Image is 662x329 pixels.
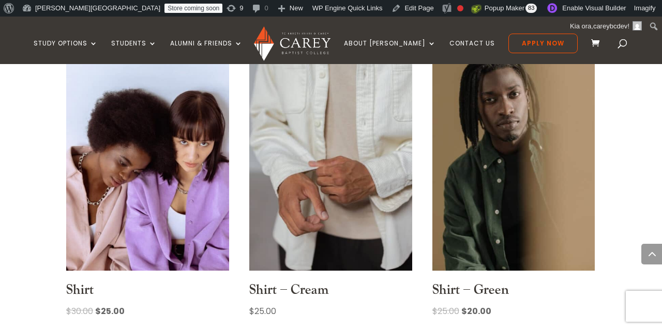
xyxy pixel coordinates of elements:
a: Study Options [34,40,98,64]
h2: Shirt [66,275,229,305]
a: Kia ora, ! [566,18,646,35]
span: $ [95,305,101,317]
bdi: 25.00 [432,305,459,317]
a: Alumni & Friends [170,40,243,64]
span: careybcdev [593,22,627,30]
a: Sale! ShirtShirt [66,26,229,318]
a: Apply Now [508,34,578,53]
span: $ [461,305,467,317]
a: About [PERSON_NAME] [344,40,436,64]
bdi: 25.00 [95,305,125,317]
a: Students [111,40,157,64]
span: 83 [525,4,537,13]
h2: Shirt – Green [432,275,595,305]
bdi: 30.00 [66,305,93,317]
a: Sale! Shirt - GreenShirt – Green [432,26,595,318]
a: Store coming soon [164,4,222,13]
a: Contact Us [449,40,495,64]
span: $ [66,305,71,317]
bdi: 20.00 [461,305,491,317]
img: Shirt - Green [432,26,595,271]
img: Shirt - Cream [249,26,412,271]
bdi: 25.00 [249,305,276,317]
span: $ [249,305,254,317]
a: Shirt - CreamShirt – Cream $25.00 [249,26,412,318]
img: Shirt [66,26,229,271]
span: $ [432,305,438,317]
h2: Shirt – Cream [249,275,412,305]
div: Focus keyphrase not set [457,5,463,11]
img: Carey Baptist College [254,26,330,61]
